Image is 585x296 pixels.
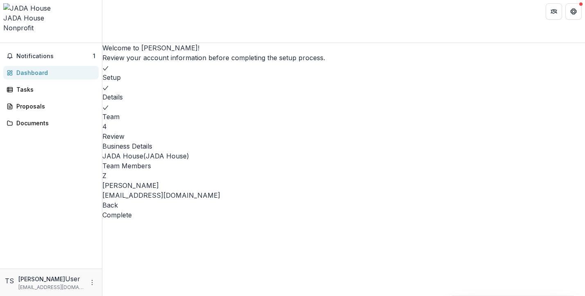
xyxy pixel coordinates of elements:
[16,102,92,111] div: Proposals
[102,122,585,131] div: 4
[18,284,84,291] p: [EMAIL_ADDRESS][DOMAIN_NAME]
[102,141,585,151] h4: Business Details
[102,171,585,181] p: Z
[546,3,562,20] button: Partners
[65,274,80,284] p: User
[16,68,92,77] div: Dashboard
[3,66,99,79] a: Dashboard
[102,43,585,53] h2: Welcome to [PERSON_NAME]!
[3,3,99,13] img: JADA House
[102,112,585,122] h3: Team
[16,119,92,127] div: Documents
[3,116,99,130] a: Documents
[18,275,65,283] p: [PERSON_NAME]
[102,200,118,210] button: Back
[93,52,95,59] span: 1
[16,53,93,60] span: Notifications
[102,63,585,141] div: Progress
[102,190,585,200] p: [EMAIL_ADDRESS][DOMAIN_NAME]
[102,151,585,161] p: JADA House (JADA House)
[565,3,582,20] button: Get Help
[87,278,97,287] button: More
[5,276,15,286] div: Terri Shields
[102,92,585,102] h3: Details
[3,50,99,63] button: Notifications1
[102,72,585,82] h3: Setup
[102,210,132,220] button: Complete
[102,161,585,171] h4: Team Members
[3,83,99,96] a: Tasks
[102,181,585,190] p: [PERSON_NAME]
[16,85,92,94] div: Tasks
[102,131,585,141] h3: Review
[102,53,585,63] p: Review your account information before completing the setup process.
[3,24,34,32] span: Nonprofit
[3,99,99,113] a: Proposals
[3,13,99,23] div: JADA House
